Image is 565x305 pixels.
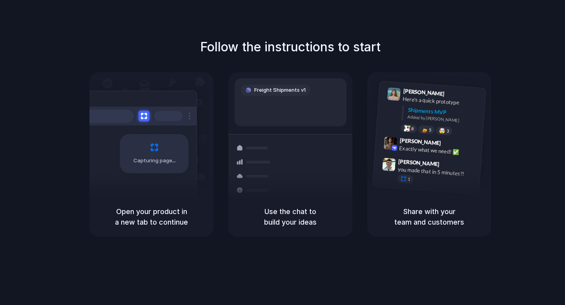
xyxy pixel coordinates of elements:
[403,87,445,98] span: [PERSON_NAME]
[408,177,410,182] span: 1
[429,128,432,132] span: 5
[133,157,177,165] span: Capturing page
[408,106,480,119] div: Shipments MVP
[399,136,441,147] span: [PERSON_NAME]
[397,165,476,178] div: you made that in 5 minutes?!
[411,127,414,131] span: 8
[377,206,482,227] h5: Share with your team and customers
[442,161,458,170] span: 9:47 AM
[399,144,478,157] div: Exactly what we need! ✅
[443,140,459,149] span: 9:42 AM
[439,128,446,134] div: 🤯
[407,114,479,125] div: Added by [PERSON_NAME]
[447,129,449,133] span: 3
[447,91,463,100] span: 9:41 AM
[398,157,440,169] span: [PERSON_NAME]
[238,206,343,227] h5: Use the chat to build your ideas
[403,95,481,108] div: Here's a quick prototype
[254,86,306,94] span: Freight Shipments v1
[99,206,204,227] h5: Open your product in a new tab to continue
[200,38,381,56] h1: Follow the instructions to start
